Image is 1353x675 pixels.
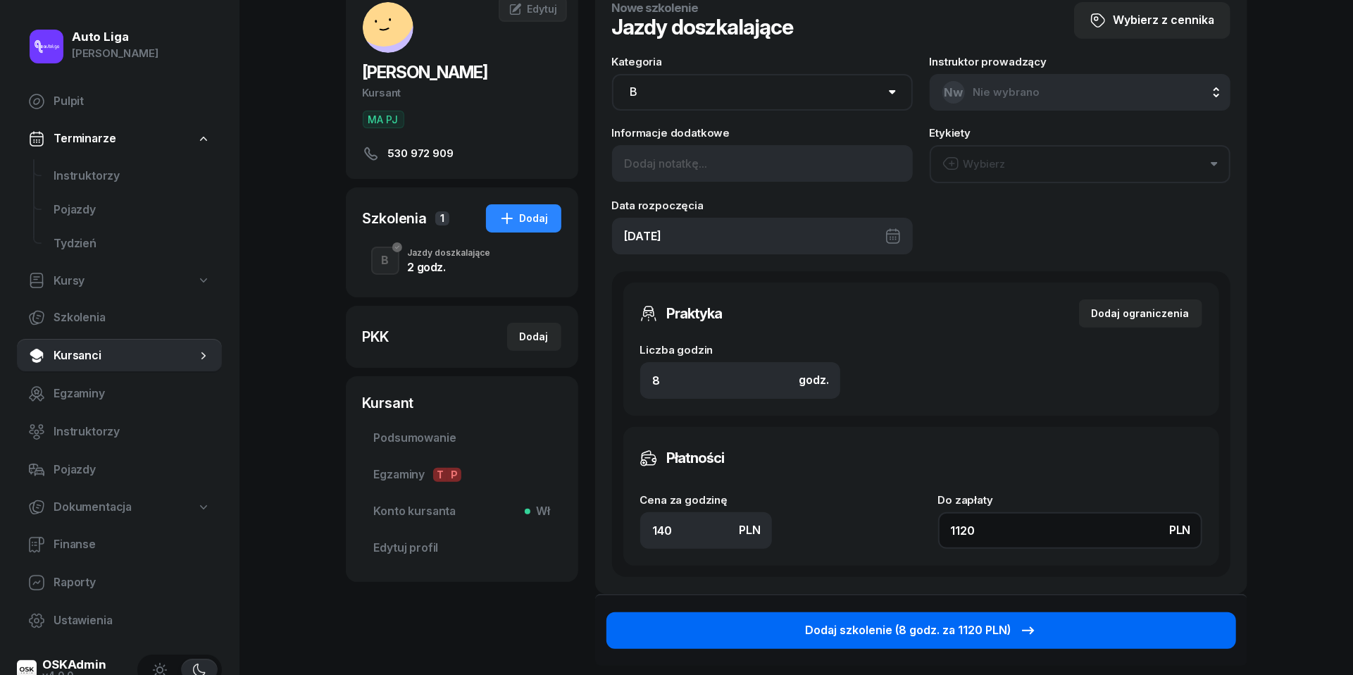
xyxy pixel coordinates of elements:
span: Pulpit [54,92,211,111]
span: Nie wybrano [973,85,1040,99]
a: 530 972 909 [363,145,561,162]
div: Dodaj [520,328,549,345]
a: Tydzień [42,227,222,261]
div: Dodaj [499,210,549,227]
button: Wybierz z cennika [1074,2,1230,39]
button: Dodaj ograniczenia [1079,299,1202,328]
span: Kursanci [54,347,197,365]
div: Szkolenia [363,209,428,228]
input: Dodaj notatkę... [612,145,913,182]
a: Instruktorzy [42,159,222,193]
button: Dodaj [507,323,561,351]
span: Pojazdy [54,461,211,479]
span: [PERSON_NAME] [363,62,488,82]
input: 0 [938,512,1202,549]
span: Nw [944,87,963,99]
span: Pojazdy [54,201,211,219]
span: Wł [530,502,550,521]
div: Kursant [363,84,561,102]
button: Dodaj [486,204,561,233]
span: Egzaminy [54,385,211,403]
span: Tydzień [54,235,211,253]
a: Finanse [17,528,222,562]
span: Finanse [54,535,211,554]
a: Pulpit [17,85,222,118]
span: Egzaminy [374,466,550,484]
span: Edytuj profil [374,539,550,557]
a: Ustawienia [17,604,222,638]
a: Dokumentacja [17,491,222,524]
span: Kursy [54,272,85,290]
button: BJazdy doszkalające2 godz. [363,241,561,280]
a: Szkolenia [17,301,222,335]
span: Konto kursanta [374,502,550,521]
a: Edytuj profil [363,531,561,565]
a: Instruktorzy [17,415,222,449]
a: Egzaminy [17,377,222,411]
h4: Nowe szkolenie [612,2,794,14]
div: Auto Liga [72,31,158,43]
h1: Jazdy doszkalające [612,14,794,39]
div: OSKAdmin [42,659,106,671]
span: 530 972 909 [388,145,454,162]
div: [PERSON_NAME] [72,44,158,63]
div: Kursant [363,393,561,413]
a: Kursy [17,265,222,297]
a: Terminarze [17,123,222,155]
button: Dodaj szkolenie (8 godz. za 1120 PLN) [606,612,1236,649]
span: Dokumentacja [54,498,132,516]
span: T [433,468,447,482]
button: Wybierz [930,145,1230,183]
div: PKK [363,327,389,347]
span: Instruktorzy [54,167,211,185]
div: Dodaj ograniczenia [1092,305,1190,322]
div: B [375,249,394,273]
a: Raporty [17,566,222,600]
span: Terminarze [54,130,116,148]
h3: Praktyka [667,302,723,325]
div: Wybierz z cennika [1090,11,1215,30]
button: NwNie wybrano [930,74,1230,111]
button: B [371,247,399,275]
span: Raporty [54,574,211,592]
a: Kursanci [17,339,222,373]
div: Jazdy doszkalające [408,249,491,257]
a: EgzaminyTP [363,458,561,492]
span: Podsumowanie [374,429,550,447]
span: Ustawienia [54,612,211,630]
div: 2 godz. [408,261,491,273]
input: 0 [640,512,773,549]
span: Edytuj [527,3,556,15]
span: Szkolenia [54,309,211,327]
h3: Płatności [667,447,725,469]
button: MA PJ [363,111,404,128]
a: Pojazdy [17,453,222,487]
a: Podsumowanie [363,421,561,455]
span: 1 [435,211,449,225]
a: Pojazdy [42,193,222,227]
div: Dodaj szkolenie (8 godz. za 1120 PLN) [806,621,1037,640]
a: Konto kursantaWł [363,495,561,528]
span: P [447,468,461,482]
input: 0 [640,362,840,399]
span: Instruktorzy [54,423,211,441]
div: Wybierz [942,155,1006,173]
